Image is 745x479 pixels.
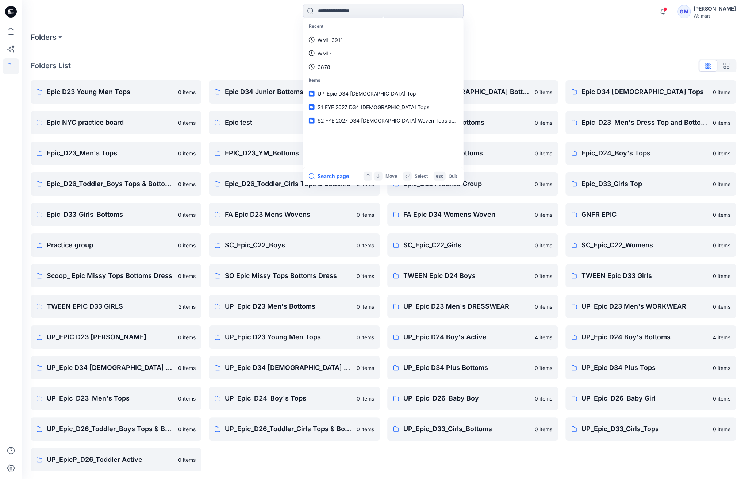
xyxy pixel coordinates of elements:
[581,148,708,158] p: Epic_D24_Boy's Tops
[209,417,380,441] a: UP_Epic_D26_Toddler_Girls Tops & Bottoms0 items
[225,301,352,312] p: UP_Epic D23 Men's Bottoms
[178,119,196,127] p: 0 items
[225,87,352,97] p: Epic D34 Junior Bottoms
[318,63,333,70] p: 3878-
[47,117,174,128] p: Epic NYC practice board
[387,172,558,196] a: Epic_D33 Practice Group0 items
[209,387,380,410] a: UP_Epic_D24_Boy's Tops0 items
[357,272,374,280] p: 0 items
[304,100,462,114] a: S1 FYE 2027 D34 [DEMOGRAPHIC_DATA] Tops
[713,180,730,188] p: 0 items
[225,209,352,220] p: FA Epic D23 Mens Wovens
[713,272,730,280] p: 0 items
[581,363,708,373] p: UP_Epic D34 Plus Tops
[565,203,736,226] a: GNFR EPIC0 items
[403,363,530,373] p: UP_Epic D34 Plus Bottoms
[47,179,174,189] p: Epic_D26_Toddler_Boys Tops & Bottoms
[47,424,174,434] p: UP_Epic_D26_Toddler_Boys Tops & Bottoms
[713,425,730,433] p: 0 items
[385,172,397,180] p: Move
[403,332,530,342] p: UP_Epic D24 Boy's Active
[581,179,708,189] p: Epic_D33_Girls Top
[47,240,174,250] p: Practice group
[581,87,708,97] p: Epic D34 [DEMOGRAPHIC_DATA] Tops
[225,271,352,281] p: SO Epic Missy Tops Bottoms Dress
[209,233,380,257] a: SC_Epic_C22_Boys0 items
[565,356,736,379] a: UP_Epic D34 Plus Tops0 items
[47,332,174,342] p: UP_EPIC D23 [PERSON_NAME]
[581,271,708,281] p: TWEEN Epic D33 Girls
[694,4,736,13] div: [PERSON_NAME]
[535,150,552,157] p: 0 items
[209,264,380,287] a: SO Epic Missy Tops Bottoms Dress0 items
[318,117,478,124] span: S2 FYE 2027 D34 [DEMOGRAPHIC_DATA] Woven Tops and Jackets
[415,172,428,180] p: Select
[403,301,530,312] p: UP_Epic D23 Men's DRESSWEAR
[403,209,530,220] p: FA Epic D34 Womens Woven
[31,264,201,287] a: Scoop_ Epic Missy Tops Bottoms Dress0 items
[31,203,201,226] a: Epic_D33_Girls_Bottoms0 items
[357,303,374,310] p: 0 items
[357,425,374,433] p: 0 items
[403,393,530,403] p: UP_Epic_D26_Baby Boy
[178,333,196,341] p: 0 items
[565,111,736,134] a: Epic_D23_Men's Dress Top and Bottoms0 items
[387,142,558,165] a: Epic_D24_Boy's Bottoms0 items
[178,303,196,310] p: 2 items
[535,272,552,280] p: 0 items
[47,301,174,312] p: TWEEN EPIC D33 GIRLS
[209,142,380,165] a: EPIC_D23_YM_Bottoms0 items
[677,5,691,18] div: GM
[387,203,558,226] a: FA Epic D34 Womens Woven0 items
[387,356,558,379] a: UP_Epic D34 Plus Bottoms0 items
[535,242,552,249] p: 0 items
[403,117,530,128] p: Epic_D23_Men's Bottoms
[357,333,374,341] p: 0 items
[713,333,730,341] p: 4 items
[31,60,71,71] p: Folders List
[535,88,552,96] p: 0 items
[178,395,196,402] p: 0 items
[31,448,201,471] a: UP_EpicP_D26_Toddler Active0 items
[581,424,708,434] p: UP_Epic_D33_Girls_Tops
[178,456,196,464] p: 0 items
[581,209,708,220] p: GNFR EPIC
[357,364,374,372] p: 0 items
[304,73,462,87] p: Items
[47,148,174,158] p: Epic_D23_Men's Tops
[304,33,462,46] a: WML-3911
[713,150,730,157] p: 0 items
[565,142,736,165] a: Epic_D24_Boy's Tops0 items
[387,387,558,410] a: UP_Epic_D26_Baby Boy0 items
[403,240,530,250] p: SC_Epic_C22_Girls
[713,364,730,372] p: 0 items
[387,111,558,134] a: Epic_D23_Men's Bottoms0 items
[47,455,174,465] p: UP_EpicP_D26_Toddler Active
[225,179,352,189] p: Epic_D26_Toddler_Girls Tops & Bottoms
[449,172,457,180] p: Quit
[225,363,352,373] p: UP_Epic D34 [DEMOGRAPHIC_DATA] Top
[565,80,736,104] a: Epic D34 [DEMOGRAPHIC_DATA] Tops0 items
[31,417,201,441] a: UP_Epic_D26_Toddler_Boys Tops & Bottoms0 items
[47,87,174,97] p: Epic D23 Young Men Tops
[47,393,174,403] p: UP_Epic_D23_Men's Tops
[47,363,174,373] p: UP_Epic D34 [DEMOGRAPHIC_DATA] Bottoms
[387,264,558,287] a: TWEEN Epic D24 Boys0 items
[225,240,352,250] p: SC_Epic_C22_Boys
[209,295,380,318] a: UP_Epic D23 Men's Bottoms0 items
[403,148,530,158] p: Epic_D24_Boy's Bottoms
[225,148,352,158] p: EPIC_D23_YM_Bottoms
[209,80,380,104] a: Epic D34 Junior Bottoms0 items
[535,395,552,402] p: 0 items
[47,209,174,220] p: Epic_D33_Girls_Bottoms
[581,393,708,403] p: UP_Epic_D26_Baby Girl
[403,179,530,189] p: Epic_D33 Practice Group
[387,80,558,104] a: Epic D34 [DEMOGRAPHIC_DATA] Bottoms0 items
[31,325,201,349] a: UP_EPIC D23 [PERSON_NAME]0 items
[31,80,201,104] a: Epic D23 Young Men Tops0 items
[713,303,730,310] p: 0 items
[304,20,462,33] p: Recent
[318,36,343,43] p: WML-3911
[209,111,380,134] a: Epic test1 item
[178,211,196,219] p: 0 items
